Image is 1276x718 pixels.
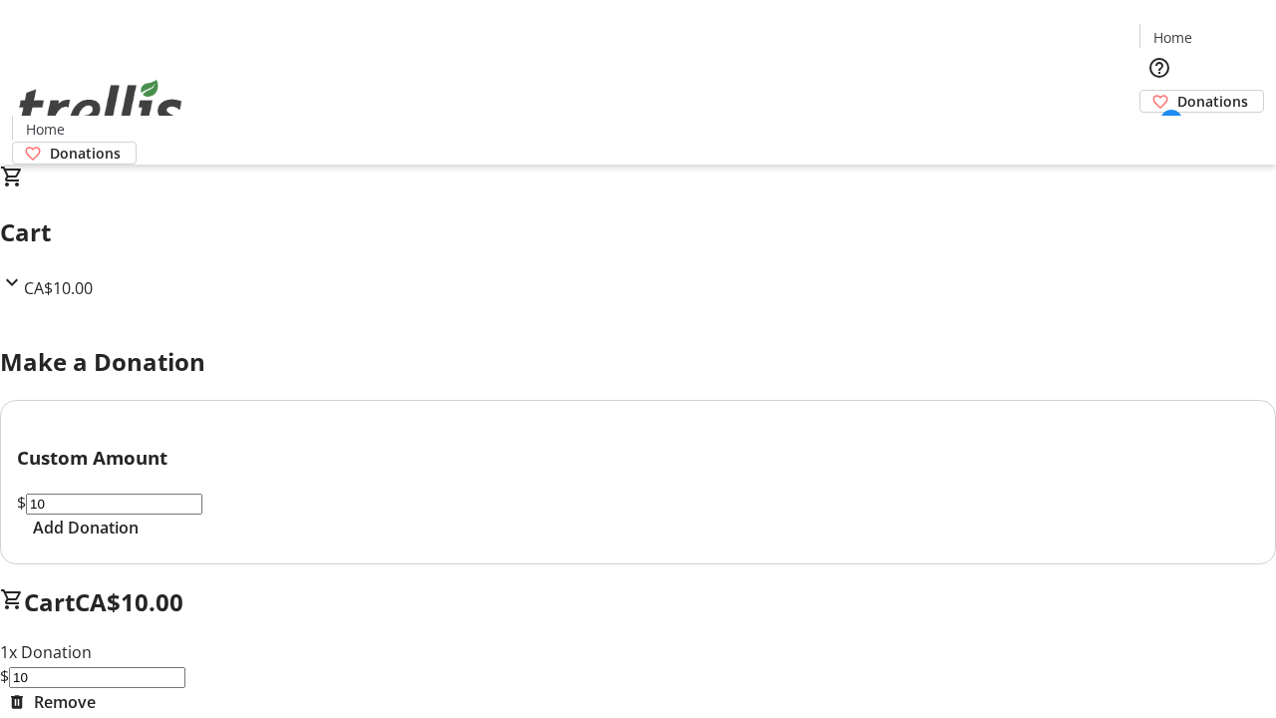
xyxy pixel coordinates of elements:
a: Donations [1139,90,1264,113]
h3: Custom Amount [17,444,1259,472]
a: Home [1140,27,1204,48]
input: Donation Amount [9,667,185,688]
span: Remove [34,690,96,714]
span: Home [1153,27,1192,48]
input: Donation Amount [26,494,202,515]
span: Donations [50,143,121,164]
a: Home [13,119,77,140]
button: Cart [1139,113,1179,153]
a: Donations [12,142,137,165]
span: Add Donation [33,516,139,539]
span: Home [26,119,65,140]
button: Help [1139,48,1179,88]
button: Add Donation [17,516,155,539]
span: $ [17,492,26,514]
span: CA$10.00 [24,277,93,299]
span: CA$10.00 [75,585,183,618]
img: Orient E2E Organization FzGrlmkBDC's Logo [12,58,189,158]
span: Donations [1177,91,1248,112]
